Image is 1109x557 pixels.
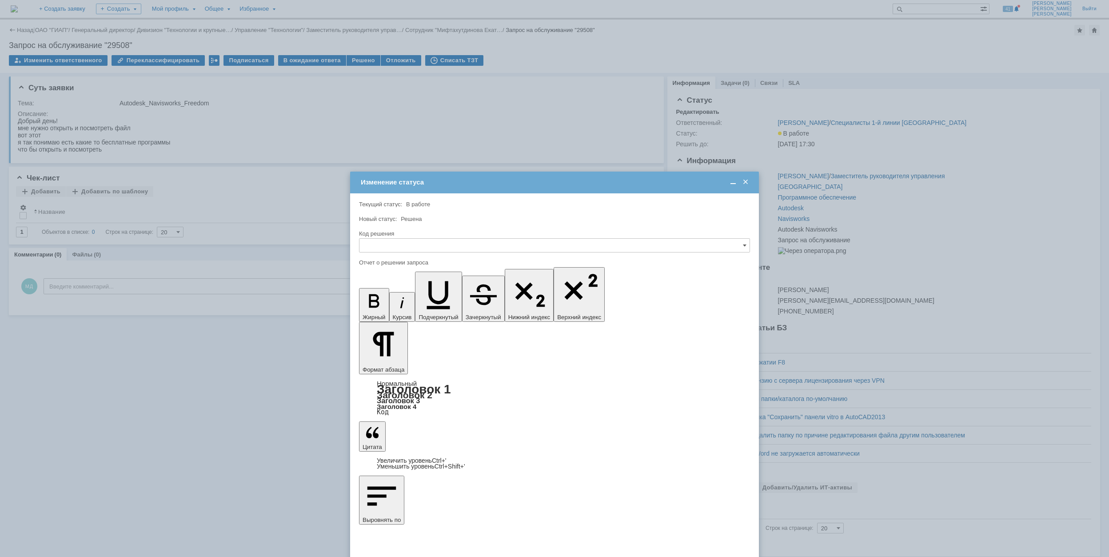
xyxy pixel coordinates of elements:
[359,260,748,265] div: Отчет о решении запроса
[462,276,505,322] button: Зачеркнутый
[359,288,389,322] button: Жирный
[419,314,458,321] span: Подчеркнутый
[377,397,420,405] a: Заголовок 3
[377,390,432,400] a: Заголовок 2
[359,201,402,208] label: Текущий статус:
[466,314,501,321] span: Зачеркнутый
[359,381,750,415] div: Формат абзаца
[729,178,738,186] span: Свернуть (Ctrl + M)
[377,403,416,410] a: Заголовок 4
[389,292,415,322] button: Курсив
[363,366,404,373] span: Формат абзаца
[363,517,401,523] span: Выровнять по
[363,314,386,321] span: Жирный
[508,314,551,321] span: Нижний индекс
[359,216,397,222] label: Новый статус:
[435,463,465,470] span: Ctrl+Shift+'
[401,216,422,222] span: Решена
[361,178,750,186] div: Изменение статуса
[432,457,447,464] span: Ctrl+'
[377,382,451,396] a: Заголовок 1
[557,314,601,321] span: Верхний индекс
[359,458,750,469] div: Цитата
[359,421,386,452] button: Цитата
[359,322,408,374] button: Формат абзаца
[377,463,465,470] a: Decrease
[363,444,382,450] span: Цитата
[505,269,554,322] button: Нижний индекс
[554,267,605,322] button: Верхний индекс
[393,314,412,321] span: Курсив
[359,476,404,525] button: Выровнять по
[415,272,462,322] button: Подчеркнутый
[741,178,750,186] span: Закрыть
[359,231,748,236] div: Код решения
[406,201,430,208] span: В работе
[377,380,417,387] a: Нормальный
[377,457,447,464] a: Increase
[377,408,389,416] a: Код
